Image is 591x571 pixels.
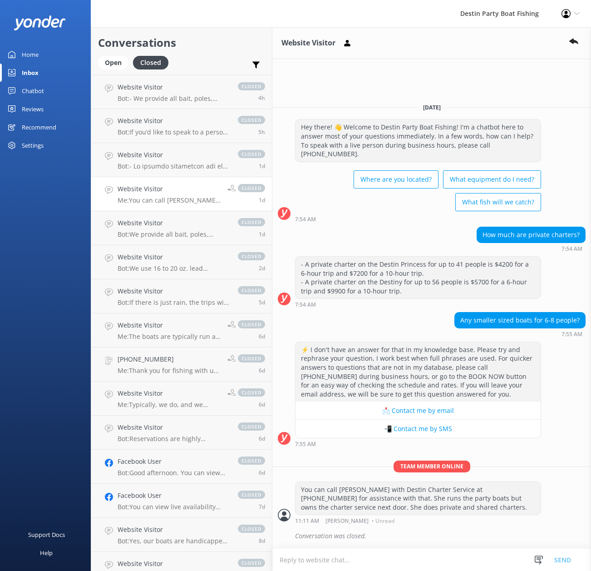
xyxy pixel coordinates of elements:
[259,367,265,374] span: Sep 25 2025 10:37am (UTC -05:00) America/Cancun
[455,193,541,211] button: What fish will we catch?
[118,333,221,341] p: Me: The boats are typically run at about 13 knots give or take. Can they run faster? Yes. Will th...
[118,82,229,92] h4: Website Visitor
[354,170,438,189] button: Where are you located?
[118,457,229,467] h4: Facebook User
[118,128,229,136] p: Bot: If you’d like to speak to a person on the Destin Party Boat Fishing team, please call [PHONE...
[295,257,541,298] div: - A private charter on the Destin Princess for up to 41 people is $4200 for a 6-hour trip and $72...
[259,469,265,477] span: Sep 24 2025 02:47pm (UTC -05:00) America/Cancun
[238,218,265,226] span: closed
[238,491,265,499] span: closed
[561,246,582,252] strong: 7:54 AM
[118,116,229,126] h4: Website Visitor
[118,401,221,409] p: Me: Typically, we do, and we always welcome our walk-ups, but in the event of a cancellation due ...
[118,298,229,307] p: Bot: If there is just rain, the trips will still proceed as planned, as some say the fish bite be...
[259,503,265,511] span: Sep 24 2025 11:08am (UTC -05:00) America/Cancun
[561,332,582,337] strong: 7:55 AM
[295,342,541,402] div: ⚡ I don't have an answer for that in my knowledge base. Please try and rephrase your question, I ...
[238,184,265,192] span: closed
[238,82,265,90] span: closed
[118,503,229,511] p: Bot: You can view live availability and book your trip online at [URL][DOMAIN_NAME]. You may also...
[295,442,316,447] strong: 7:55 AM
[443,170,541,189] button: What equipment do I need?
[98,34,265,51] h2: Conversations
[91,177,272,211] a: Website VisitorMe:You can call [PERSON_NAME] with Destin Charter Service at [PHONE_NUMBER] for as...
[259,162,265,170] span: Sep 30 2025 12:47pm (UTC -05:00) America/Cancun
[238,525,265,533] span: closed
[394,461,470,472] span: Team member online
[238,116,265,124] span: closed
[259,298,265,306] span: Sep 26 2025 02:26am (UTC -05:00) America/Cancun
[418,104,446,111] span: [DATE]
[259,264,265,272] span: Sep 29 2025 08:15am (UTC -05:00) America/Cancun
[91,245,272,279] a: Website VisitorBot:We use 16 to 20 oz. lead weights.closed2d
[477,245,586,252] div: Sep 30 2025 07:54am (UTC -05:00) America/Cancun
[454,331,586,337] div: Sep 30 2025 07:55am (UTC -05:00) America/Cancun
[133,57,173,67] a: Closed
[258,94,265,102] span: Oct 01 2025 09:37am (UTC -05:00) America/Cancun
[118,252,229,262] h4: Website Visitor
[238,252,265,260] span: closed
[118,559,229,569] h4: Website Visitor
[278,528,586,544] div: 2025-09-30T16:11:27.587
[295,420,541,438] button: 📲 Contact me by SMS
[238,559,265,567] span: closed
[259,435,265,442] span: Sep 24 2025 02:49pm (UTC -05:00) America/Cancun
[455,313,585,328] div: Any smaller sized boats for 6-8 people?
[91,450,272,484] a: Facebook UserBot:Good afternoon. You can view live availability and book your trip online at [URL...
[98,57,133,67] a: Open
[259,333,265,340] span: Sep 25 2025 11:40am (UTC -05:00) America/Cancun
[238,354,265,362] span: closed
[118,491,229,501] h4: Facebook User
[91,279,272,313] a: Website VisitorBot:If there is just rain, the trips will still proceed as planned, as some say th...
[295,302,316,308] strong: 7:54 AM
[477,227,585,243] div: How much are private charters?
[238,457,265,465] span: closed
[118,525,229,535] h4: Website Visitor
[98,56,128,70] div: Open
[118,367,221,375] p: Me: Thank you for fishing with us and for providing the feedback. We will let the team know of yo...
[91,382,272,416] a: Website VisitorMe:Typically, we do, and we always welcome our walk-ups, but in the event of a can...
[22,82,44,100] div: Chatbot
[238,286,265,294] span: closed
[238,422,265,431] span: closed
[133,56,168,70] div: Closed
[118,184,221,194] h4: Website Visitor
[91,484,272,518] a: Facebook UserBot:You can view live availability and book your trip online at [URL][DOMAIN_NAME]. ...
[91,109,272,143] a: Website VisitorBot:If you’d like to speak to a person on the Destin Party Boat Fishing team, plea...
[259,537,265,545] span: Sep 22 2025 03:55pm (UTC -05:00) America/Cancun
[118,354,221,364] h4: [PHONE_NUMBER]
[118,162,229,170] p: Bot: - Lo ipsumdo sitametcon adi elit sed doeiusm, temporinc utlabore, etdo, mag, aliq, enima, mi...
[372,518,394,524] span: • Unread
[118,94,229,103] p: Bot: - We provide all bait, poles, tackle, licenses, and ice to keep fish cold on the boat. - You...
[91,75,272,109] a: Website VisitorBot:- We provide all bait, poles, tackle, licenses, and ice to keep fish cold on t...
[22,136,44,154] div: Settings
[91,348,272,382] a: [PHONE_NUMBER]Me:Thank you for fishing with us and for providing the feedback. We will let the te...
[22,64,39,82] div: Inbox
[118,435,229,443] p: Bot: Reservations are highly recommended to ensure your trip isn't canceled due to a lack of part...
[295,119,541,161] div: Hey there! 👋 Welcome to Destin Party Boat Fishing! I'm a chatbot here to answer most of your ques...
[259,196,265,204] span: Sep 30 2025 11:11am (UTC -05:00) America/Cancun
[259,401,265,408] span: Sep 25 2025 10:12am (UTC -05:00) America/Cancun
[118,286,229,296] h4: Website Visitor
[295,517,541,524] div: Sep 30 2025 11:11am (UTC -05:00) America/Cancun
[259,230,265,238] span: Sep 30 2025 10:31am (UTC -05:00) America/Cancun
[295,528,586,544] div: Conversation was closed.
[22,45,39,64] div: Home
[91,313,272,348] a: Website VisitorMe:The boats are typically run at about 13 knots give or take. Can they run faster...
[118,264,229,273] p: Bot: We use 16 to 20 oz. lead weights.
[325,518,369,524] span: [PERSON_NAME]
[118,320,221,330] h4: Website Visitor
[14,15,66,30] img: yonder-white-logo.png
[40,544,53,562] div: Help
[118,388,221,398] h4: Website Visitor
[28,526,65,544] div: Support Docs
[295,402,541,420] button: 📩 Contact me by email
[295,301,541,308] div: Sep 30 2025 07:54am (UTC -05:00) America/Cancun
[238,388,265,397] span: closed
[295,441,541,447] div: Sep 30 2025 07:55am (UTC -05:00) America/Cancun
[281,37,335,49] h3: Website Visitor
[118,230,229,238] p: Bot: We provide all bait, poles, tackle, licenses, and ice to keep fish cold on the boat. You sho...
[118,422,229,432] h4: Website Visitor
[22,100,44,118] div: Reviews
[295,217,316,222] strong: 7:54 AM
